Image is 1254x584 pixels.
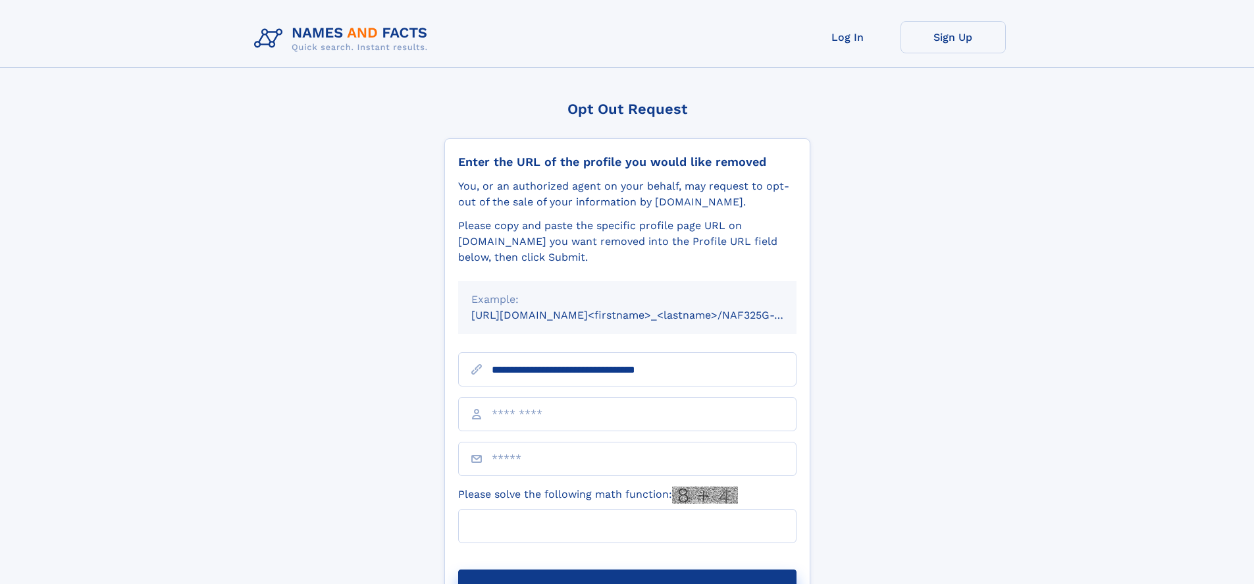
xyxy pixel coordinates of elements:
div: Enter the URL of the profile you would like removed [458,155,797,169]
a: Log In [795,21,901,53]
label: Please solve the following math function: [458,487,738,504]
div: You, or an authorized agent on your behalf, may request to opt-out of the sale of your informatio... [458,178,797,210]
div: Opt Out Request [444,101,810,117]
a: Sign Up [901,21,1006,53]
img: Logo Names and Facts [249,21,438,57]
div: Example: [471,292,783,307]
div: Please copy and paste the specific profile page URL on [DOMAIN_NAME] you want removed into the Pr... [458,218,797,265]
small: [URL][DOMAIN_NAME]<firstname>_<lastname>/NAF325G-xxxxxxxx [471,309,822,321]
